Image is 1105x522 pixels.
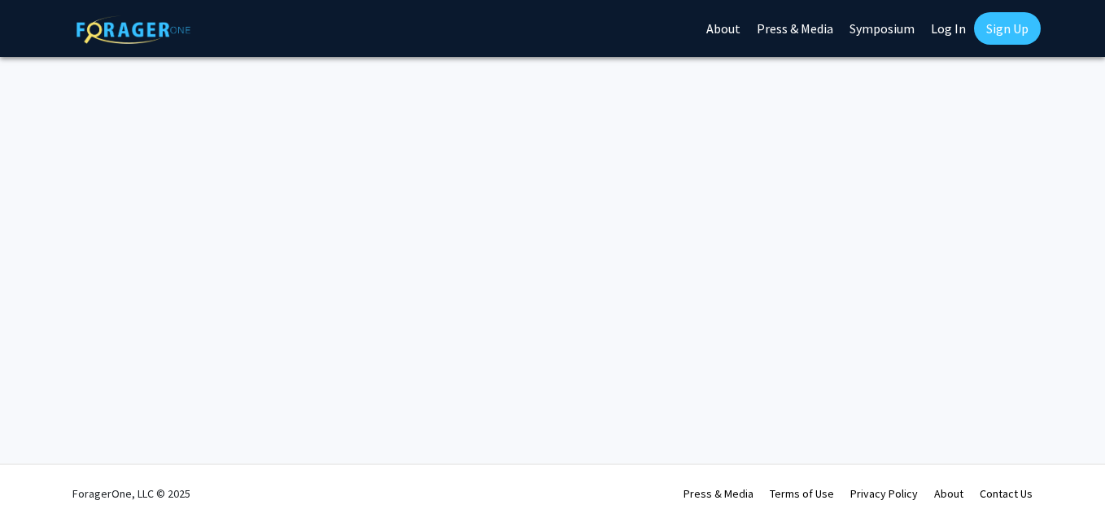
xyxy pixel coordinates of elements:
[72,465,190,522] div: ForagerOne, LLC © 2025
[934,486,963,501] a: About
[850,486,918,501] a: Privacy Policy
[980,486,1033,501] a: Contact Us
[76,15,190,44] img: ForagerOne Logo
[770,486,834,501] a: Terms of Use
[974,12,1041,45] a: Sign Up
[684,486,753,501] a: Press & Media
